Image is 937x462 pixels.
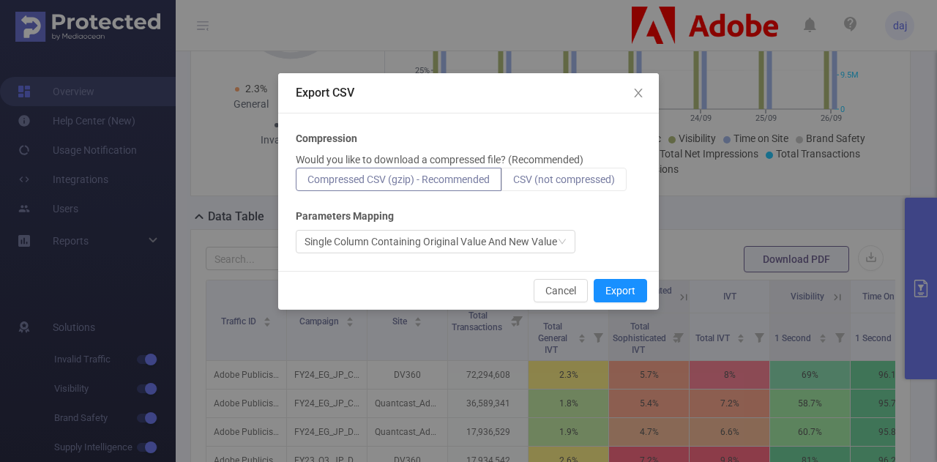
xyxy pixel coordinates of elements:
b: Parameters Mapping [296,209,394,224]
button: Cancel [534,279,588,302]
div: Export CSV [296,85,641,101]
p: Would you like to download a compressed file? (Recommended) [296,152,583,168]
i: icon: down [558,237,567,247]
div: Single Column Containing Original Value And New Value [305,231,557,253]
span: CSV (not compressed) [513,174,615,185]
span: Compressed CSV (gzip) - Recommended [307,174,490,185]
i: icon: close [632,87,644,99]
button: Export [594,279,647,302]
b: Compression [296,131,357,146]
button: Close [618,73,659,114]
